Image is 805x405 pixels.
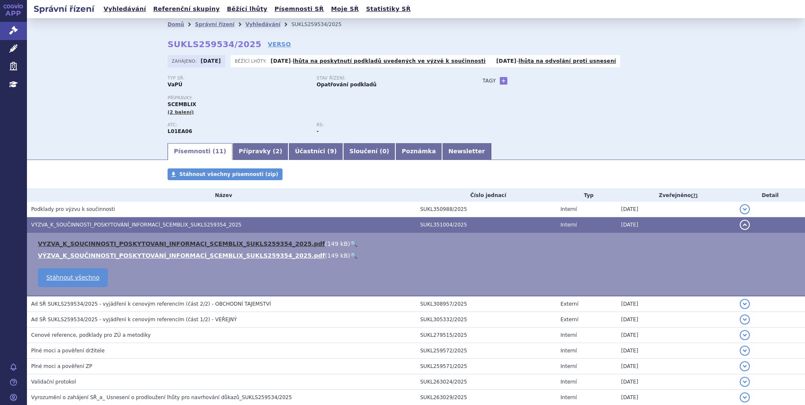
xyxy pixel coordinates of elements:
[382,148,387,155] span: 0
[416,343,556,359] td: SUKL259572/2025
[38,252,325,259] a: VÝZVA_K_SOUČINNOSTI_POSKYTOVÁNÍ_INFORMACÍ_SCEMBLIX_SUKLS259354_2025.pdf
[168,39,261,49] strong: SUKLS259534/2025
[317,123,457,128] p: RS:
[168,143,232,160] a: Písemnosti (11)
[617,217,735,233] td: [DATE]
[224,3,270,15] a: Běžící lhůty
[288,143,343,160] a: Účastníci (9)
[179,171,278,177] span: Stáhnout všechny písemnosti (zip)
[740,299,750,309] button: detail
[350,240,357,247] a: 🔍
[416,296,556,312] td: SUKL308957/2025
[416,328,556,343] td: SUKL279515/2025
[195,21,235,27] a: Správní řízení
[496,58,616,64] p: -
[31,317,237,322] span: Ad SŘ SUKLS259534/2025 - vyjádření k cenovým referencím (část 1/2) - VEŘEJNÝ
[272,3,326,15] a: Písemnosti SŘ
[275,148,280,155] span: 2
[500,77,507,85] a: +
[38,240,797,248] li: ( )
[740,314,750,325] button: detail
[168,168,283,180] a: Stáhnout všechny písemnosti (zip)
[416,312,556,328] td: SUKL305332/2025
[317,128,319,134] strong: -
[327,240,348,247] span: 149 kB
[416,359,556,374] td: SUKL259571/2025
[740,204,750,214] button: detail
[560,206,577,212] span: Interní
[740,361,750,371] button: detail
[271,58,486,64] p: -
[38,251,797,260] li: ( )
[617,189,735,202] th: Zveřejněno
[268,40,291,48] a: VERSO
[442,143,491,160] a: Newsletter
[291,18,352,31] li: SUKLS259534/2025
[416,202,556,217] td: SUKL350988/2025
[168,128,192,134] strong: ASCIMINIB
[101,3,149,15] a: Vyhledávání
[740,392,750,402] button: detail
[416,217,556,233] td: SUKL351004/2025
[31,348,105,354] span: Plné moci a pověření držitele
[740,220,750,230] button: detail
[317,82,376,88] strong: Opatřování podkladů
[293,58,486,64] a: lhůta na poskytnutí podkladů uvedených ve výzvě k součinnosti
[327,252,348,259] span: 149 kB
[343,143,395,160] a: Sloučení (0)
[235,58,269,64] span: Běžící lhůty:
[168,21,184,27] a: Domů
[27,189,416,202] th: Název
[31,206,115,212] span: Podklady pro výzvu k součinnosti
[691,193,698,199] abbr: (?)
[330,148,334,155] span: 9
[617,328,735,343] td: [DATE]
[168,101,196,107] span: SCEMBLIX
[740,377,750,387] button: detail
[560,301,578,307] span: Externí
[215,148,223,155] span: 11
[31,379,76,385] span: Validační protokol
[416,189,556,202] th: Číslo jednací
[556,189,617,202] th: Typ
[740,346,750,356] button: detail
[560,348,577,354] span: Interní
[31,394,292,400] span: Vyrozumění o zahájení SŘ_a_ Usnesení o prodloužení lhůty pro navrhování důkazů_SUKLS259534/2025
[232,143,288,160] a: Přípravky (2)
[172,58,198,64] span: Zahájeno:
[271,58,291,64] strong: [DATE]
[168,96,466,101] p: Přípravky:
[560,222,577,228] span: Interní
[518,58,616,64] a: lhůta na odvolání proti usnesení
[482,76,496,86] h3: Tagy
[38,240,325,247] a: VYZVA_K_SOUCINNOSTI_POSKYTOVANI_INFORMACI_SCEMBLIX_SUKLS259354_2025.pdf
[617,343,735,359] td: [DATE]
[38,268,108,287] a: Stáhnout všechno
[395,143,442,160] a: Poznámka
[168,109,194,115] span: (2 balení)
[416,374,556,390] td: SUKL263024/2025
[560,332,577,338] span: Interní
[560,394,577,400] span: Interní
[31,301,271,307] span: Ad SŘ SUKLS259534/2025 - vyjádření k cenovým referencím (část 2/2) - OBCHODNÍ TAJEMSTVÍ
[560,379,577,385] span: Interní
[736,189,805,202] th: Detail
[740,330,750,340] button: detail
[31,332,151,338] span: Cenové reference, podklady pro ZÚ a metodiky
[617,296,735,312] td: [DATE]
[560,317,578,322] span: Externí
[617,359,735,374] td: [DATE]
[617,202,735,217] td: [DATE]
[151,3,222,15] a: Referenční skupiny
[31,222,242,228] span: VÝZVA_K_SOUČINNOSTI_POSKYTOVÁNÍ_INFORMACÍ_SCEMBLIX_SUKLS259354_2025
[168,76,308,81] p: Typ SŘ:
[617,312,735,328] td: [DATE]
[560,363,577,369] span: Interní
[317,76,457,81] p: Stav řízení:
[201,58,221,64] strong: [DATE]
[168,123,308,128] p: ATC:
[617,374,735,390] td: [DATE]
[328,3,361,15] a: Moje SŘ
[27,3,101,15] h2: Správní řízení
[168,82,182,88] strong: VaPÚ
